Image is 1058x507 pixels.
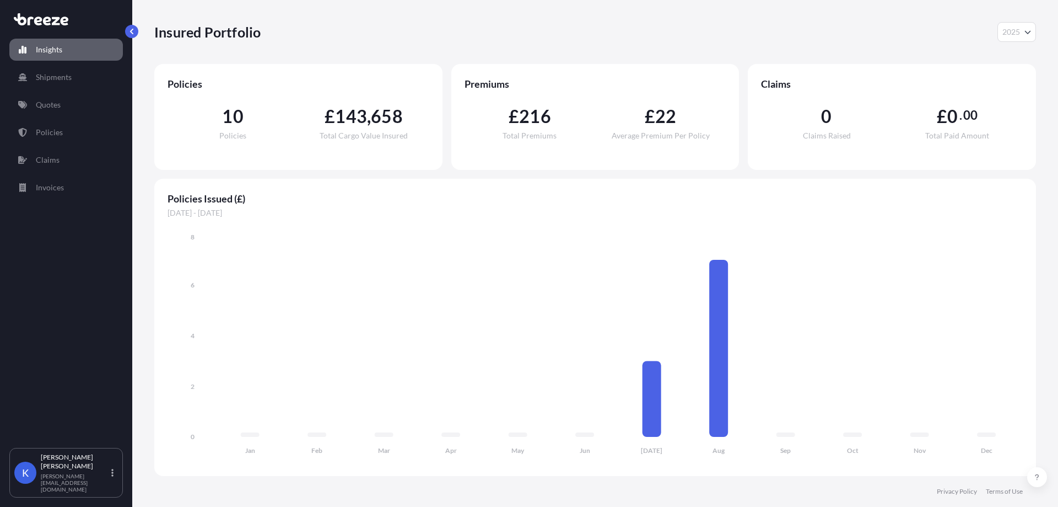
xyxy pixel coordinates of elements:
tspan: Apr [445,446,457,455]
span: 22 [655,108,676,125]
tspan: 6 [191,281,195,289]
p: [PERSON_NAME] [PERSON_NAME] [41,453,109,471]
a: Terms of Use [986,487,1023,496]
span: 0 [947,108,958,125]
tspan: 2 [191,382,195,391]
span: £ [937,108,947,125]
tspan: 4 [191,332,195,340]
tspan: Feb [311,446,322,455]
button: Year Selector [997,22,1036,42]
p: Insured Portfolio [154,23,261,41]
span: 658 [371,108,403,125]
tspan: Aug [712,446,725,455]
a: Invoices [9,177,123,199]
tspan: Dec [981,446,992,455]
a: Quotes [9,94,123,116]
span: 10 [222,108,243,125]
span: Total Cargo Value Insured [320,132,408,140]
span: Policies [219,132,246,140]
a: Policies [9,121,123,143]
p: [PERSON_NAME][EMAIL_ADDRESS][DOMAIN_NAME] [41,473,109,493]
span: Claims Raised [803,132,851,140]
span: [DATE] - [DATE] [168,207,1023,218]
span: 216 [519,108,551,125]
tspan: Sep [780,446,791,455]
span: Claims [761,77,1023,90]
span: Premiums [465,77,726,90]
tspan: Oct [847,446,859,455]
span: Average Premium Per Policy [612,132,710,140]
span: £ [325,108,335,125]
span: Total Paid Amount [925,132,989,140]
p: Quotes [36,99,61,110]
tspan: Mar [378,446,390,455]
tspan: 0 [191,433,195,441]
span: Policies Issued (£) [168,192,1023,205]
tspan: Nov [914,446,926,455]
span: 2025 [1002,26,1020,38]
a: Privacy Policy [937,487,977,496]
tspan: [DATE] [641,446,662,455]
span: 0 [821,108,832,125]
tspan: Jan [245,446,255,455]
span: Policies [168,77,429,90]
span: . [959,111,962,120]
tspan: Jun [580,446,590,455]
span: Total Premiums [503,132,557,140]
p: Claims [36,154,60,166]
p: Insights [36,44,62,55]
span: £ [645,108,655,125]
span: K [22,467,29,478]
span: 143 [335,108,367,125]
tspan: 8 [191,233,195,241]
p: Policies [36,127,63,138]
tspan: May [511,446,525,455]
p: Invoices [36,182,64,193]
span: , [367,108,371,125]
p: Shipments [36,72,72,83]
a: Insights [9,39,123,61]
a: Shipments [9,66,123,88]
a: Claims [9,149,123,171]
span: £ [509,108,519,125]
span: 00 [963,111,978,120]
